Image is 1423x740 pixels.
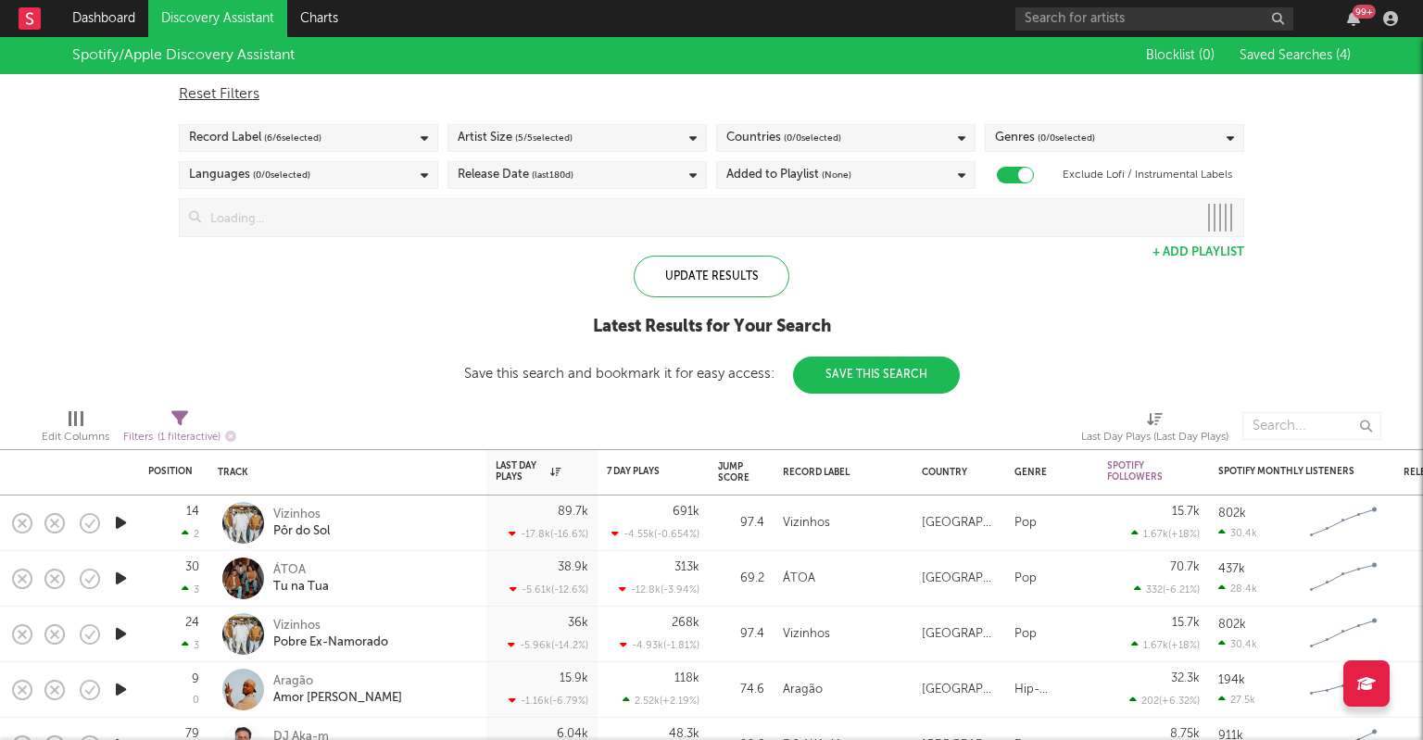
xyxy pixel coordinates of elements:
div: Reset Filters [179,83,1244,106]
div: Latest Results for Your Search [464,316,960,338]
div: Countries [726,127,841,149]
div: 36k [568,617,588,629]
div: Pop [1014,568,1037,590]
div: 802k [1218,619,1246,631]
div: 3 [182,639,199,651]
div: Edit Columns [42,426,109,448]
span: Blocklist [1146,49,1215,62]
div: Spotify/Apple Discovery Assistant [72,44,295,67]
div: -12.8k ( -3.94 % ) [619,583,699,596]
div: [GEOGRAPHIC_DATA] [922,568,996,590]
span: ( 1 filter active) [157,433,220,443]
div: Edit Columns [42,403,109,457]
div: Pôr do Sol [273,523,330,540]
div: Genres [995,127,1095,149]
div: Vizinhos [273,618,388,634]
span: Saved Searches [1240,49,1351,62]
span: ( 0 / 0 selected) [1038,127,1095,149]
div: Genre [1014,467,1079,478]
div: 2 [182,528,199,540]
div: Position [148,466,193,477]
div: Record Label [189,127,321,149]
div: 15.7k [1172,617,1200,629]
div: Vizinhos [783,512,830,534]
div: 202 ( +6.32 % ) [1129,695,1200,707]
div: [GEOGRAPHIC_DATA] [922,623,996,646]
div: 118k [674,672,699,684]
div: Last Day Plays [496,460,560,483]
div: Amor [PERSON_NAME] [273,690,402,707]
div: Pop [1014,623,1037,646]
div: -5.61k ( -12.6 % ) [510,583,588,596]
div: -4.93k ( -1.81 % ) [620,639,699,651]
input: Search... [1242,412,1381,440]
div: -1.16k ( -6.79 % ) [509,695,588,707]
div: 1.67k ( +18 % ) [1131,639,1200,651]
div: 97.4 [718,623,764,646]
div: 32.3k [1171,672,1200,684]
div: 38.9k [558,561,588,573]
div: 30.4k [1218,527,1257,539]
div: 1.67k ( +18 % ) [1131,528,1200,540]
div: Country [922,467,987,478]
div: -17.8k ( -16.6 % ) [509,528,588,540]
div: 97.4 [718,512,764,534]
div: 30.4k [1218,638,1257,650]
span: ( 0 / 0 selected) [253,164,310,186]
div: 28.4k [1218,583,1257,595]
div: 48.3k [669,728,699,740]
div: 332 ( -6.21 % ) [1134,583,1200,596]
div: Update Results [634,256,789,297]
input: Search for artists [1015,7,1293,31]
div: 691k [673,506,699,518]
a: ÁTOATu na Tua [273,562,329,596]
svg: Chart title [1302,556,1385,602]
div: 313k [674,561,699,573]
svg: Chart title [1302,611,1385,658]
div: Last Day Plays (Last Day Plays) [1081,403,1228,457]
div: ÁTOA [783,568,815,590]
div: Last Day Plays (Last Day Plays) [1081,426,1228,448]
div: 74.6 [718,679,764,701]
div: 3 [182,583,199,596]
div: Filters [123,426,236,449]
svg: Chart title [1302,667,1385,713]
div: Spotify Followers [1107,460,1172,483]
div: 194k [1218,674,1245,686]
div: -4.55k ( -0.654 % ) [611,528,699,540]
button: + Add Playlist [1152,246,1244,258]
div: Hip-Hop/Rap [1014,679,1089,701]
button: Saved Searches (4) [1234,48,1351,63]
div: ÁTOA [273,562,329,579]
div: Pop [1014,512,1037,534]
div: 2.52k ( +2.19 % ) [623,695,699,707]
div: 6.04k [557,728,588,740]
div: Vizinhos [783,623,830,646]
div: Pobre Ex-Namorado [273,634,388,651]
div: -5.96k ( -14.2 % ) [508,639,588,651]
label: Exclude Lofi / Instrumental Labels [1063,164,1232,186]
div: 27.5k [1218,694,1255,706]
div: 268k [672,617,699,629]
button: 99+ [1347,11,1360,26]
div: 30 [185,561,199,573]
div: 89.7k [558,506,588,518]
div: Aragão [273,673,402,690]
div: Vizinhos [273,507,330,523]
div: 9 [192,673,199,685]
div: 79 [185,728,199,740]
div: [GEOGRAPHIC_DATA] [922,512,996,534]
div: Release Date [458,164,573,186]
div: Languages [189,164,310,186]
div: Save this search and bookmark it for easy access: [464,367,960,381]
div: Jump Score [718,461,749,483]
div: 99 + [1353,5,1376,19]
a: VizinhosPôr do Sol [273,507,330,540]
div: 15.9k [560,672,588,684]
div: 437k [1218,563,1245,575]
div: Aragão [783,679,823,701]
span: ( 5 / 5 selected) [515,127,573,149]
a: VizinhosPobre Ex-Namorado [273,618,388,651]
span: ( 0 / 0 selected) [784,127,841,149]
div: [GEOGRAPHIC_DATA] [922,679,996,701]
